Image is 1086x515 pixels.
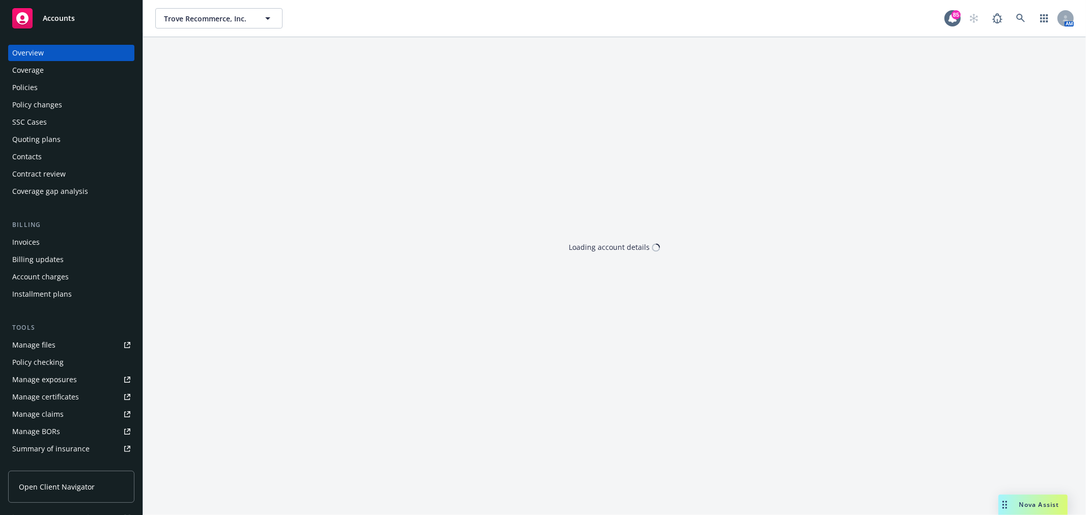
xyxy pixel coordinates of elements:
[12,114,47,130] div: SSC Cases
[12,371,77,388] div: Manage exposures
[8,220,134,230] div: Billing
[164,13,252,24] span: Trove Recommerce, Inc.
[8,251,134,268] a: Billing updates
[8,79,134,96] a: Policies
[155,8,283,28] button: Trove Recommerce, Inc.
[8,441,134,457] a: Summary of insurance
[12,423,60,440] div: Manage BORs
[12,458,77,474] div: Policy AI ingestions
[952,10,961,19] div: 85
[12,97,62,113] div: Policy changes
[8,45,134,61] a: Overview
[8,131,134,148] a: Quoting plans
[1019,500,1060,509] span: Nova Assist
[998,495,1068,515] button: Nova Assist
[12,45,44,61] div: Overview
[8,234,134,250] a: Invoices
[12,406,64,422] div: Manage claims
[998,495,1011,515] div: Drag to move
[8,354,134,370] a: Policy checking
[8,97,134,113] a: Policy changes
[12,131,61,148] div: Quoting plans
[8,269,134,285] a: Account charges
[12,79,38,96] div: Policies
[43,14,75,22] span: Accounts
[8,337,134,353] a: Manage files
[12,251,64,268] div: Billing updates
[8,286,134,302] a: Installment plans
[1034,8,1054,28] a: Switch app
[19,481,95,492] span: Open Client Navigator
[12,354,64,370] div: Policy checking
[12,234,40,250] div: Invoices
[569,242,650,253] div: Loading account details
[12,166,66,182] div: Contract review
[12,183,88,199] div: Coverage gap analysis
[12,337,55,353] div: Manage files
[12,389,79,405] div: Manage certificates
[8,371,134,388] a: Manage exposures
[8,183,134,199] a: Coverage gap analysis
[8,389,134,405] a: Manage certificates
[1011,8,1031,28] a: Search
[987,8,1008,28] a: Report a Bug
[8,458,134,474] a: Policy AI ingestions
[8,149,134,165] a: Contacts
[8,323,134,333] div: Tools
[12,62,44,78] div: Coverage
[8,114,134,130] a: SSC Cases
[12,441,90,457] div: Summary of insurance
[8,4,134,33] a: Accounts
[8,406,134,422] a: Manage claims
[8,423,134,440] a: Manage BORs
[12,149,42,165] div: Contacts
[8,166,134,182] a: Contract review
[8,62,134,78] a: Coverage
[12,286,72,302] div: Installment plans
[964,8,984,28] a: Start snowing
[12,269,69,285] div: Account charges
